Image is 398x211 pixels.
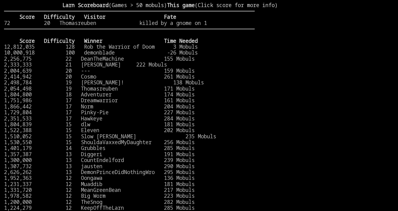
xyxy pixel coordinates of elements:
[4,151,195,158] a: 1,357,387 13 Diggeri 191 Mobuls
[4,43,198,50] a: 12,812,035 128 Rob the Warrior of Doom 3 Mobuls
[4,85,195,92] a: 2,054,498 19 Thomasreuben 171 Mobuls
[4,156,195,164] a: 1,300,000 13 CountEndelford 239 Mobuls
[4,192,195,199] a: 1,978,582 12 Big Worm 223 Mobuls
[4,55,195,62] a: 2,256,775 22 DeanTheMachine 155 Mobuls
[4,2,255,201] larn: (Games > 50 mobuls) (Click score for more info) Click on a score for more information ---- Reload...
[19,37,198,44] b: Score Difficulty Winner Time Needed
[4,79,204,86] a: 2,498,784 19 [PERSON_NAME]! 138 Mobuls
[4,91,195,98] a: 1,804,800 18 Adventurer 174 Mobuls
[4,181,195,188] a: 1,231,337 12 Muaddib 181 Mobuls
[4,19,207,26] a: 72 20 Thomasreuben killed by a gnome on 1
[4,186,195,193] a: 1,331,720 12 MeanGreenBean 217 Mobuls
[4,97,195,104] a: 1,751,986 17 Dreamwarrior 161 Mobuls
[4,49,198,56] a: 10,000,918 100 demonblade -26 Mobuls
[4,163,195,170] a: 1,307,732 13 jausten 290 Mobuls
[4,133,216,140] a: 1,510,052 15 Slow [PERSON_NAME] 235 Mobuls
[62,2,109,9] b: Larn Scoreboard
[4,139,195,146] a: 1,530,550 15 ShouldaVaxxedMyDaughter 256 Mobuls
[4,67,195,74] a: 2,004,639 20 --- 159 Mobuls
[167,2,195,9] b: This game
[4,127,195,134] a: 1,522,388 15 Eleven 202 Mobuls
[4,109,195,116] a: 1,729,804 17 Pinky-Pie 227 Mobuls
[4,198,195,205] a: 1,200,000 12 TheSnog 282 Mobuls
[4,61,167,68] a: 2,333,333 21 [PERSON_NAME] 222 Mobuls
[4,168,195,176] a: 2,626,262 13 DemonPrinceDidNothingWro 295 Mobuls
[4,121,195,128] a: 1,804,839 15 dlw 181 Mobuls
[19,13,176,20] b: Score Difficulty Visitor Fate
[4,144,195,152] a: 1,401,179 14 Grubbles 285 Mobuls
[4,115,195,122] a: 2,351,533 17 Hawkeye 284 Mobuls
[4,103,195,110] a: 1,866,442 17 Norm 204 Mobuls
[4,174,195,181] a: 1,952,363 12 Oongawa 136 Mobuls
[4,73,195,80] a: 2,414,942 20 Cosmo 261 Mobuls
